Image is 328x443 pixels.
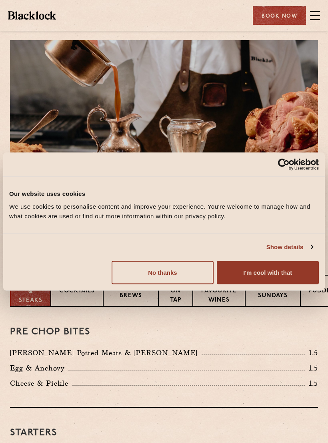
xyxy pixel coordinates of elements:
button: I'm cool with that [217,261,319,284]
p: Chops & Steaks [19,278,42,306]
p: Egg & Anchovy [10,362,68,374]
p: 1.5 [305,378,318,389]
button: No thanks [112,261,214,284]
div: We use cookies to personalise content and improve your experience. You're welcome to manage how a... [9,201,319,221]
p: Our favourite wines [201,278,237,306]
div: Our website uses cookies [9,189,319,199]
img: BL_Textured_Logo-footer-cropped.svg [8,11,56,19]
p: Wine on Tap [167,278,184,306]
p: 1.5 [305,348,318,358]
h3: Starters [10,428,318,438]
p: Cocktails [59,287,95,297]
p: [PERSON_NAME] Potted Meats & [PERSON_NAME] [10,347,202,358]
p: Blacklock Sundays [254,282,292,301]
p: 1.5 [305,363,318,373]
h3: Pre Chop Bites [10,327,318,337]
div: Book Now [253,6,306,25]
a: Usercentrics Cookiebot - opens in a new window [249,159,319,171]
a: Show details [266,242,313,252]
p: Cheese & Pickle [10,378,72,389]
p: Blacklock Brews [112,282,150,301]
